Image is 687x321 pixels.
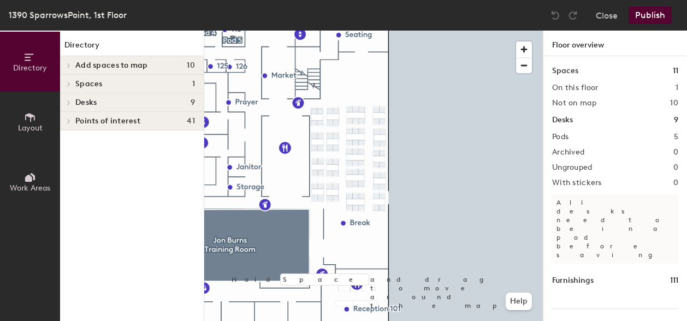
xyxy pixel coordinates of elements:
[670,275,678,287] h1: 111
[191,98,195,107] span: 9
[552,163,593,172] h2: Ungrouped
[18,123,43,133] span: Layout
[9,8,127,22] div: 1390 SparrowsPoint, 1st Floor
[552,275,594,287] h1: Furnishings
[10,183,50,193] span: Work Areas
[567,10,578,21] img: Redo
[60,39,204,56] h1: Directory
[674,133,678,141] h2: 5
[75,80,103,88] span: Spaces
[676,84,678,92] h2: 1
[552,148,584,157] h2: Archived
[629,7,672,24] button: Publish
[552,114,573,126] h1: Desks
[552,194,678,264] p: All desks need to be in a pod before saving
[552,65,578,77] h1: Spaces
[13,63,47,73] span: Directory
[552,133,568,141] h2: Pods
[673,179,678,187] h2: 0
[75,98,97,107] span: Desks
[673,148,678,157] h2: 0
[596,7,618,24] button: Close
[670,99,678,108] h2: 10
[673,163,678,172] h2: 0
[552,84,599,92] h2: On this floor
[673,65,678,77] h1: 11
[75,117,140,126] span: Points of interest
[187,61,195,70] span: 10
[552,99,596,108] h2: Not on map
[543,31,687,56] h1: Floor overview
[552,179,602,187] h2: With stickers
[674,114,678,126] h1: 9
[506,293,532,310] button: Help
[187,117,195,126] span: 41
[75,61,148,70] span: Add spaces to map
[192,80,195,88] span: 1
[550,10,561,21] img: Undo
